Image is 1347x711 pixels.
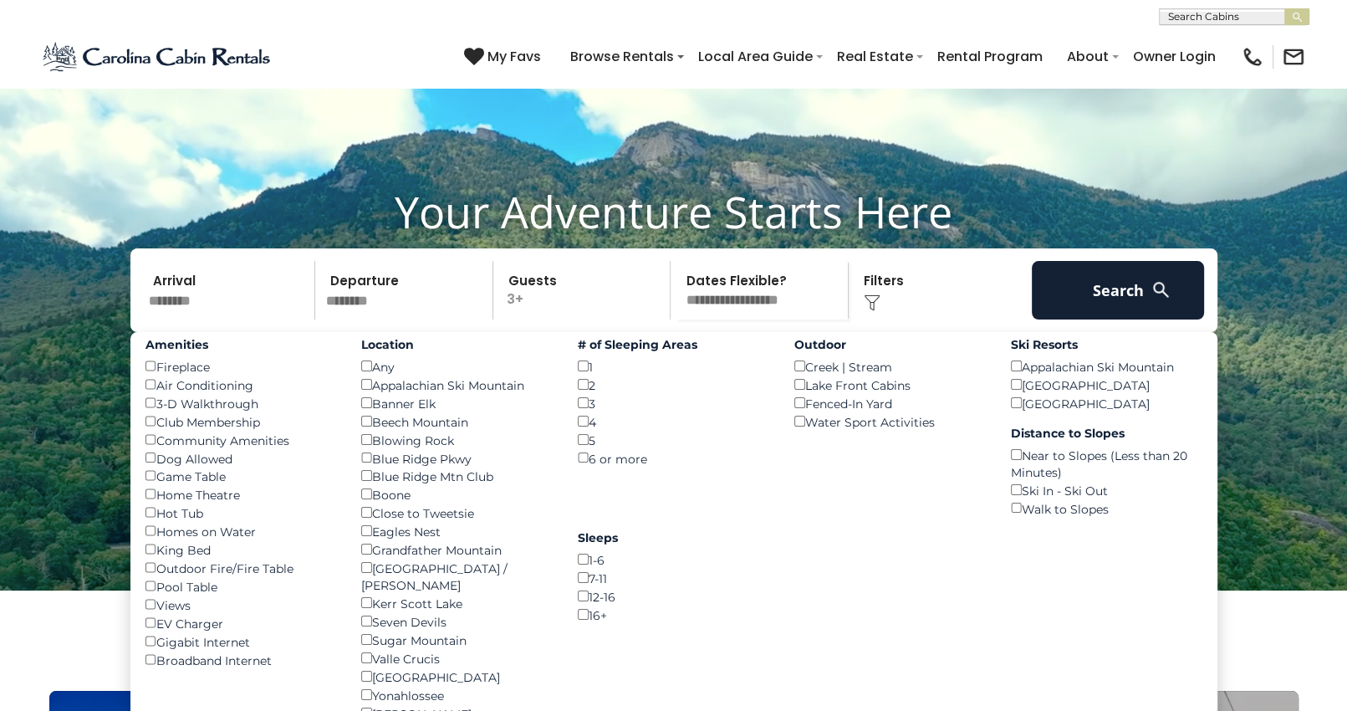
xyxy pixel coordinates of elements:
label: Outdoor [794,336,986,353]
div: Homes on Water [145,522,337,540]
div: Dog Allowed [145,449,337,468]
label: Amenities [145,336,337,353]
div: Appalachian Ski Mountain [1011,357,1202,376]
div: Water Sport Activities [794,412,986,431]
div: Creek | Stream [794,357,986,376]
a: Local Area Guide [690,42,821,71]
div: Pool Table [145,577,337,596]
label: Sleeps [578,529,769,546]
div: 7-11 [578,569,769,587]
div: Club Membership [145,412,337,431]
div: 4 [578,412,769,431]
button: Search [1032,261,1205,320]
div: Seven Devils [361,612,553,631]
div: Boone [361,485,553,504]
div: Blue Ridge Mtn Club [361,467,553,485]
div: Eagles Nest [361,522,553,540]
div: Kerr Scott Lake [361,594,553,612]
div: Fireplace [145,357,337,376]
div: Community Amenities [145,431,337,449]
span: My Favs [487,46,541,67]
div: Sugar Mountain [361,631,553,649]
div: Outdoor Fire/Fire Table [145,559,337,577]
h1: Your Adventure Starts Here [13,186,1334,238]
div: Broadband Internet [145,651,337,669]
div: Fenced-In Yard [794,394,986,412]
img: Blue-2.png [42,40,273,74]
a: Owner Login [1125,42,1224,71]
div: Blue Ridge Pkwy [361,449,553,468]
div: Banner Elk [361,394,553,412]
div: Grandfather Mountain [361,540,553,559]
div: [GEOGRAPHIC_DATA] [361,668,553,686]
a: Browse Rentals [562,42,682,71]
a: About [1059,42,1117,71]
div: [GEOGRAPHIC_DATA] / [PERSON_NAME] [361,559,553,594]
div: [GEOGRAPHIC_DATA] [1011,394,1202,412]
div: 16+ [578,606,769,624]
div: Near to Slopes (Less than 20 Minutes) [1011,446,1202,481]
p: 3+ [498,261,671,320]
label: Distance to Slopes [1011,425,1202,442]
div: 1-6 [578,550,769,569]
div: Hot Tub [145,504,337,522]
div: Ski In - Ski Out [1011,481,1202,499]
a: Rental Program [929,42,1051,71]
img: phone-regular-black.png [1241,45,1264,69]
div: 2 [578,376,769,394]
div: Valle Crucis [361,649,553,668]
div: 3 [578,394,769,412]
div: Beech Mountain [361,412,553,431]
div: Walk to Slopes [1011,499,1202,518]
div: 3-D Walkthrough [145,394,337,412]
div: 1 [578,357,769,376]
div: Appalachian Ski Mountain [361,376,553,394]
img: filter--v1.png [864,294,880,311]
div: Gigabit Internet [145,632,337,651]
div: Blowing Rock [361,431,553,449]
div: [GEOGRAPHIC_DATA] [1011,376,1202,394]
img: mail-regular-black.png [1282,45,1305,69]
img: search-regular-white.png [1151,279,1171,300]
div: Home Theatre [145,485,337,504]
div: Game Table [145,467,337,485]
label: # of Sleeping Areas [578,336,769,353]
div: Air Conditioning [145,376,337,394]
div: Close to Tweetsie [361,504,553,522]
label: Ski Resorts [1011,336,1202,353]
div: Yonahlossee [361,686,553,704]
h3: Select Your Destination [47,632,1301,691]
div: 12-16 [578,587,769,606]
div: 6 or more [578,449,769,468]
div: Lake Front Cabins [794,376,986,394]
div: Views [145,596,337,614]
a: Real Estate [829,42,921,71]
div: EV Charger [145,614,337,632]
label: Location [361,336,553,353]
a: My Favs [464,46,545,68]
div: King Bed [145,540,337,559]
div: Any [361,357,553,376]
div: 5 [578,431,769,449]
